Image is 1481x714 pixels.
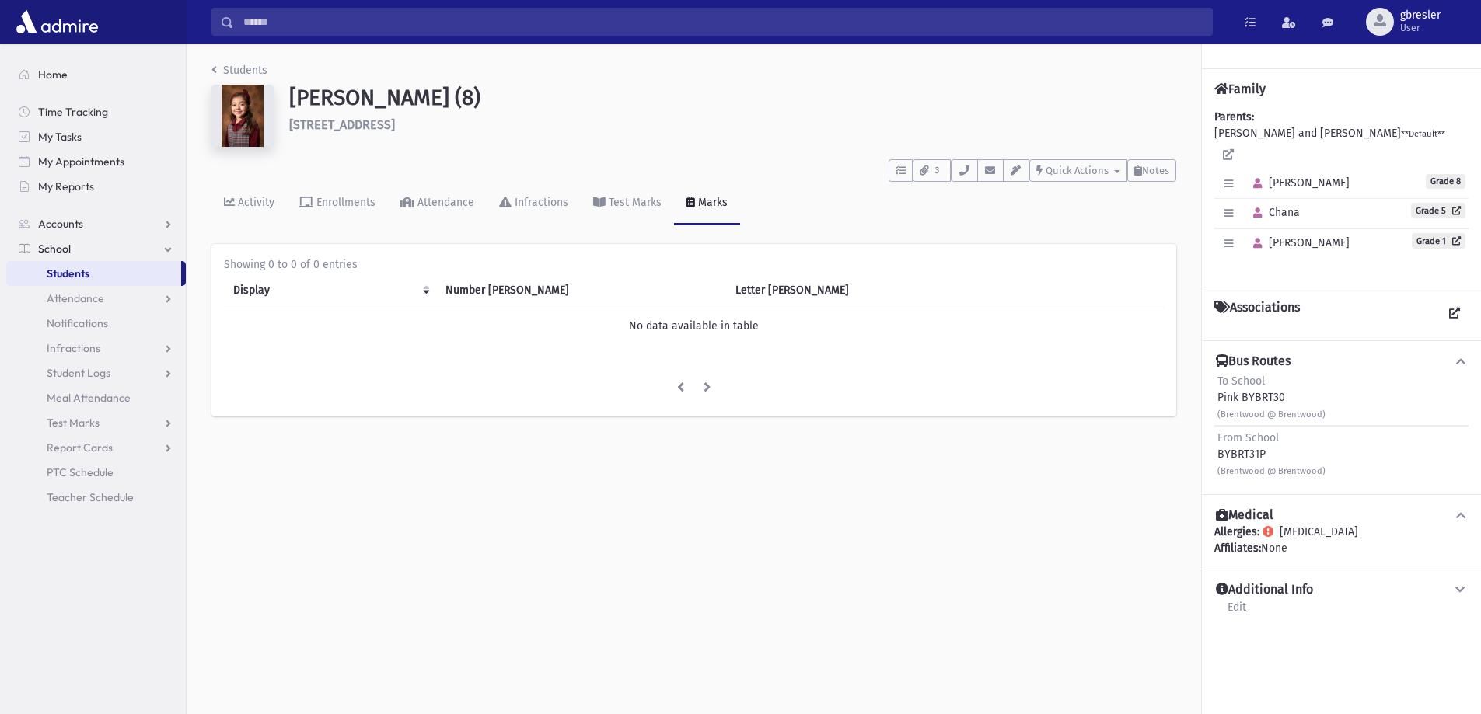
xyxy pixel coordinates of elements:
[913,159,951,182] button: 3
[1214,525,1259,538] b: Allergies:
[1400,9,1441,22] span: gbresler
[6,435,186,460] a: Report Cards
[1216,582,1313,598] h4: Additional Info
[38,105,108,119] span: Time Tracking
[1217,374,1265,388] span: To School
[1217,431,1279,444] span: From School
[47,291,104,305] span: Attendance
[47,266,89,280] span: Students
[414,196,474,209] div: Attendance
[38,68,68,82] span: Home
[512,196,568,209] div: Infractions
[1216,507,1273,524] h4: Medical
[6,485,186,510] a: Teacher Schedule
[6,460,186,485] a: PTC Schedule
[47,490,134,504] span: Teacher Schedule
[436,273,726,308] th: Number Mark
[1214,354,1469,370] button: Bus Routes
[6,124,186,149] a: My Tasks
[1246,206,1300,219] span: Chana
[6,149,186,174] a: My Appointments
[581,182,674,225] a: Test Marks
[38,217,83,231] span: Accounts
[289,85,1176,111] h1: [PERSON_NAME] (8)
[224,308,1164,344] td: No data available in table
[289,117,1176,132] h6: [STREET_ADDRESS]
[38,179,94,193] span: My Reports
[6,174,186,199] a: My Reports
[6,311,186,336] a: Notifications
[1029,159,1127,182] button: Quick Actions
[38,130,82,144] span: My Tasks
[234,8,1212,36] input: Search
[47,316,108,330] span: Notifications
[487,182,581,225] a: Infractions
[1214,300,1300,328] h4: Associations
[211,64,267,77] a: Students
[6,410,186,435] a: Test Marks
[1142,165,1169,176] span: Notes
[1217,430,1326,479] div: BYBRT31P
[6,385,186,410] a: Meal Attendance
[695,196,728,209] div: Marks
[224,273,436,308] th: Display
[726,273,977,308] th: Letter Mark
[1214,507,1469,524] button: Medical
[1246,176,1350,190] span: [PERSON_NAME]
[1214,524,1469,556] div: [MEDICAL_DATA]
[6,211,186,236] a: Accounts
[1217,466,1326,476] small: (Brentwood @ Brentwood)
[1441,300,1469,328] a: View all Associations
[6,360,186,385] a: Student Logs
[1214,82,1266,96] h4: Family
[1127,159,1176,182] button: Notes
[211,62,267,85] nav: breadcrumb
[47,441,113,455] span: Report Cards
[1214,110,1254,124] b: Parents:
[12,6,102,37] img: AdmirePro
[606,196,662,209] div: Test Marks
[287,182,388,225] a: Enrollments
[1411,203,1465,218] a: Grade 5
[1217,373,1326,422] div: Pink BYBRT30
[1412,233,1465,249] a: Grade 1
[47,341,100,355] span: Infractions
[6,236,186,261] a: School
[47,366,110,380] span: Student Logs
[1214,109,1469,274] div: [PERSON_NAME] and [PERSON_NAME]
[1217,409,1326,420] small: (Brentwood @ Brentwood)
[6,261,181,286] a: Students
[1214,540,1469,556] div: None
[313,196,375,209] div: Enrollments
[47,416,100,430] span: Test Marks
[931,164,944,178] span: 3
[1214,542,1261,555] b: Affiliates:
[38,242,71,256] span: School
[1046,165,1109,176] span: Quick Actions
[47,465,114,479] span: PTC Schedule
[1246,236,1350,249] span: [PERSON_NAME]
[211,182,287,225] a: Activity
[6,62,186,87] a: Home
[235,196,274,209] div: Activity
[1400,22,1441,34] span: User
[1227,598,1247,626] a: Edit
[38,155,124,169] span: My Appointments
[1216,354,1291,370] h4: Bus Routes
[47,391,131,405] span: Meal Attendance
[6,99,186,124] a: Time Tracking
[1214,582,1469,598] button: Additional Info
[674,182,740,225] a: Marks
[224,256,1164,273] div: Showing 0 to 0 of 0 entries
[6,336,186,360] a: Infractions
[1426,174,1465,189] span: Grade 8
[6,286,186,311] a: Attendance
[388,182,487,225] a: Attendance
